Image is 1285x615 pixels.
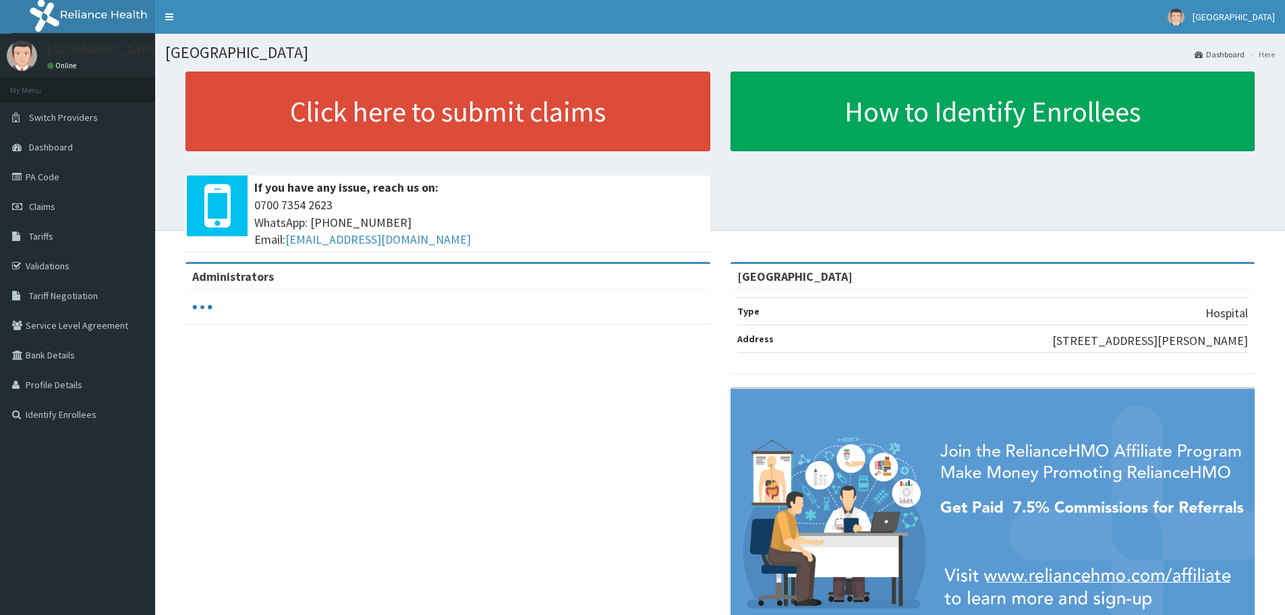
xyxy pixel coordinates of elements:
[737,305,760,317] b: Type
[192,297,212,317] svg: audio-loading
[29,141,73,153] span: Dashboard
[1205,304,1248,322] p: Hospital
[7,41,37,71] img: User Image
[1195,49,1245,60] a: Dashboard
[254,180,438,195] b: If you have any issue, reach us on:
[29,200,55,213] span: Claims
[285,232,471,247] a: [EMAIL_ADDRESS][DOMAIN_NAME]
[47,44,159,56] p: [GEOGRAPHIC_DATA]
[165,44,1275,61] h1: [GEOGRAPHIC_DATA]
[1052,332,1248,350] p: [STREET_ADDRESS][PERSON_NAME]
[737,333,774,345] b: Address
[1168,9,1184,26] img: User Image
[29,290,98,302] span: Tariff Negotiation
[731,72,1255,151] a: How to Identify Enrollees
[1246,49,1275,60] li: Here
[29,111,98,124] span: Switch Providers
[192,269,274,284] b: Administrators
[1193,11,1275,23] span: [GEOGRAPHIC_DATA]
[185,72,710,151] a: Click here to submit claims
[254,196,704,248] span: 0700 7354 2623 WhatsApp: [PHONE_NUMBER] Email:
[29,230,53,242] span: Tariffs
[737,269,853,284] strong: [GEOGRAPHIC_DATA]
[47,61,80,70] a: Online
